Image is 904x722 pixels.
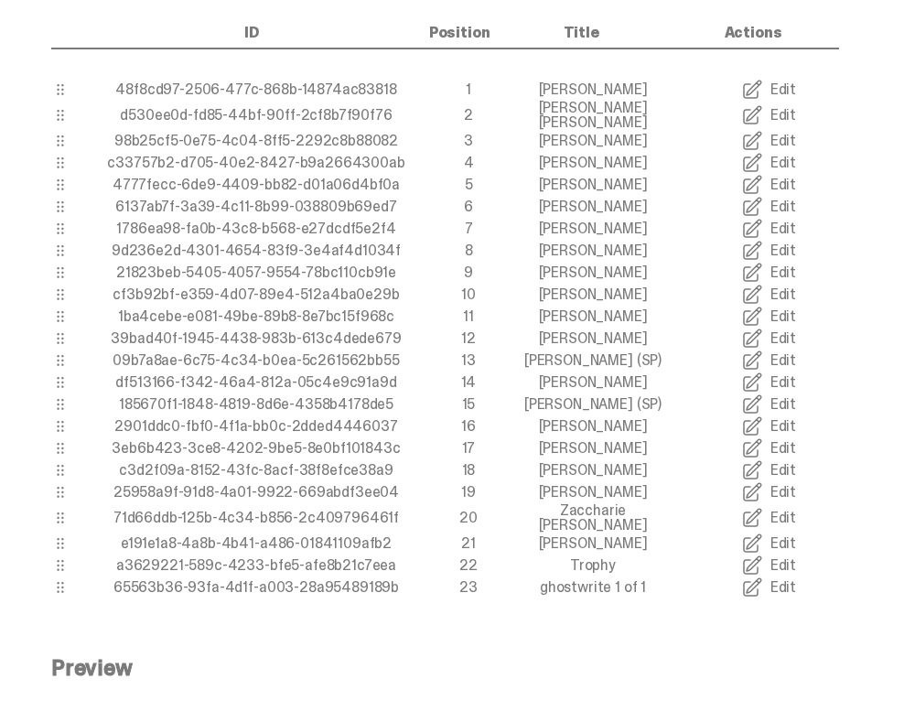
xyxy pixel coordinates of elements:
[432,441,505,456] div: 17
[505,243,681,258] div: [PERSON_NAME]
[81,199,432,214] div: 6137ab7f-3a39-4c11-8b99-038809b69ed7
[81,221,432,236] div: 1786ea98-fa0b-43c8-b568-e27dcdf5e2f4
[81,309,432,324] div: 1ba4cebe-e081-49be-89b8-8e7bc15f968c
[681,104,856,126] a: Edit
[432,511,505,525] div: 20
[681,174,856,196] a: Edit
[681,415,856,437] a: Edit
[81,441,432,456] div: 3eb6b423-3ce8-4202-9be5-8e0bf101843c
[432,134,505,148] div: 3
[505,463,681,478] div: [PERSON_NAME]
[505,419,681,434] div: [PERSON_NAME]
[81,134,432,148] div: 98b25cf5-0e75-4c04-8ff5-2292c8b88082
[81,265,432,280] div: 21823beb-5405-4057-9554-78bc110cb91e
[505,199,681,214] div: [PERSON_NAME]
[505,397,681,412] div: [PERSON_NAME] (SP)
[81,331,432,346] div: 39bad40f-1945-4438-983b-613c4dede679
[51,657,839,679] h4: Preview
[81,82,432,97] div: 48f8cd97-2506-477c-868b-14874ac83818
[81,558,432,573] div: a3629221-589c-4233-bfe5-afe8b21c7eea
[432,309,505,324] div: 11
[81,178,432,192] div: 4777fecc-6de9-4409-bb82-d01a06d4bf0a
[81,536,432,551] div: e191e1a8-4a8b-4b41-a486-01841109afb2
[505,536,681,551] div: [PERSON_NAME]
[681,240,856,262] a: Edit
[505,485,681,500] div: [PERSON_NAME]
[505,221,681,236] div: [PERSON_NAME]
[81,419,432,434] div: 2901ddc0-fbf0-4f1a-bb0c-2dded4446037
[432,331,505,346] div: 12
[505,101,681,130] div: [PERSON_NAME] [PERSON_NAME]
[81,397,432,412] div: 185670f1-1848-4819-8d6e-4358b4178de5
[81,511,432,525] div: 71d66ddb-125b-4c34-b856-2c409796461f
[681,328,856,350] a: Edit
[505,353,681,368] div: [PERSON_NAME] (SP)
[432,353,505,368] div: 13
[81,156,432,170] div: c33757b2-d705-40e2-8427-b9a2664300ab
[505,331,681,346] div: [PERSON_NAME]
[432,463,505,478] div: 18
[505,309,681,324] div: [PERSON_NAME]
[681,262,856,284] a: Edit
[681,507,856,529] a: Edit
[81,463,432,478] div: c3d2f09a-8152-43fc-8acf-38f8efce38a9
[681,152,856,174] a: Edit
[681,350,856,372] a: Edit
[681,79,856,101] a: Edit
[81,375,432,390] div: df513166-f342-46a4-812a-05c4e9c91a9d
[681,459,856,481] a: Edit
[681,393,856,415] a: Edit
[505,134,681,148] div: [PERSON_NAME]
[495,26,667,40] div: Title
[432,287,505,302] div: 10
[505,580,681,595] div: ghostwrite 1 of 1
[432,221,505,236] div: 7
[432,419,505,434] div: 16
[681,533,856,555] a: Edit
[432,536,505,551] div: 21
[681,372,856,393] a: Edit
[432,397,505,412] div: 15
[432,178,505,192] div: 5
[432,243,505,258] div: 8
[424,26,495,40] div: Position
[432,265,505,280] div: 9
[81,108,432,123] div: d530ee0d-fd85-44bf-90ff-2cf8b7f90f76
[681,437,856,459] a: Edit
[80,26,424,40] div: ID
[681,284,856,306] a: Edit
[432,375,505,390] div: 14
[505,503,681,533] div: Zaccharie [PERSON_NAME]
[505,287,681,302] div: [PERSON_NAME]
[667,26,839,40] div: Actions
[432,580,505,595] div: 23
[681,481,856,503] a: Edit
[505,265,681,280] div: [PERSON_NAME]
[505,178,681,192] div: [PERSON_NAME]
[432,558,505,573] div: 22
[81,353,432,368] div: 09b7a8ae-6c75-4c34-b0ea-5c261562bb55
[681,196,856,218] a: Edit
[681,218,856,240] a: Edit
[432,82,505,97] div: 1
[505,441,681,456] div: [PERSON_NAME]
[81,243,432,258] div: 9d236e2d-4301-4654-83f9-3e4af4d1034f
[681,555,856,577] a: Edit
[81,485,432,500] div: 25958a9f-91d8-4a01-9922-669abdf3ee04
[505,375,681,390] div: [PERSON_NAME]
[681,577,856,598] a: Edit
[505,156,681,170] div: [PERSON_NAME]
[432,108,505,123] div: 2
[681,306,856,328] a: Edit
[432,485,505,500] div: 19
[432,199,505,214] div: 6
[505,558,681,573] div: Trophy
[81,287,432,302] div: cf3b92bf-e359-4d07-89e4-512a4ba0e29b
[432,156,505,170] div: 4
[681,130,856,152] a: Edit
[505,82,681,97] div: [PERSON_NAME]
[81,580,432,595] div: 65563b36-93fa-4d1f-a003-28a95489189b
